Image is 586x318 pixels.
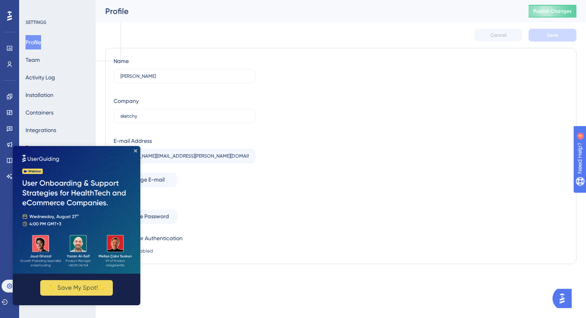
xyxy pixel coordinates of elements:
button: Publish Changes [529,5,576,18]
button: Activity Log [26,70,55,85]
input: Company Name [120,113,249,119]
div: Company [114,96,139,106]
button: Change E-mail [114,173,177,187]
button: Integrations [26,123,56,137]
span: Change E-mail [126,175,165,185]
span: Save [547,32,558,38]
input: Name Surname [120,73,249,79]
div: SETTINGS [26,19,90,26]
div: Name [114,56,129,66]
button: Cancel [474,29,522,41]
button: Containers [26,105,53,120]
button: Save [529,29,576,41]
button: ✨ Save My Spot!✨ [28,134,100,150]
span: Publish Changes [533,8,572,14]
button: Installation [26,88,53,102]
div: Profile [105,6,509,17]
span: Need Help? [19,2,50,12]
div: Close Preview [121,3,124,6]
div: E-mail Address [114,136,152,146]
button: Data [26,140,39,155]
button: Change Password [114,209,177,224]
div: Two-Factor Authentication [114,233,256,243]
span: Cancel [490,32,507,38]
button: Team [26,53,40,67]
div: 4 [55,4,58,10]
div: Password [114,197,256,206]
span: Disabled [133,248,153,254]
span: Change Password [122,212,169,221]
input: E-mail Address [120,153,249,159]
iframe: UserGuiding AI Assistant Launcher [553,286,576,310]
button: Profile [26,35,41,49]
